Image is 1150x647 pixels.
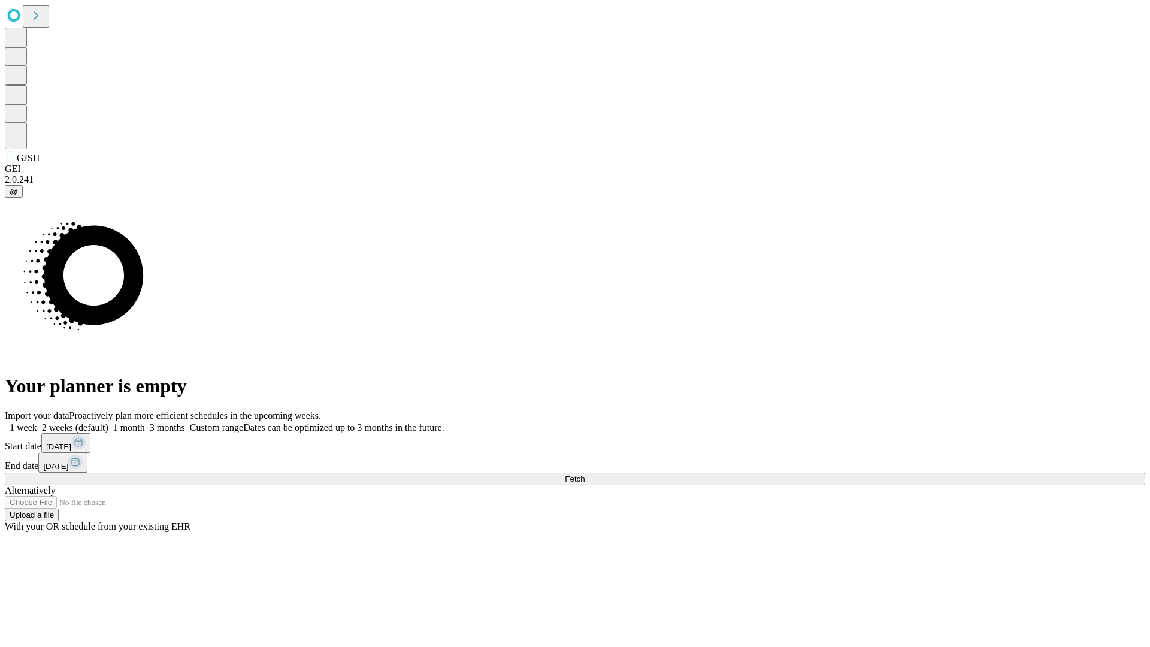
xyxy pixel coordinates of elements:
div: Start date [5,433,1145,453]
span: @ [10,187,18,196]
span: Custom range [190,422,243,433]
span: 1 week [10,422,37,433]
button: @ [5,185,23,198]
span: Alternatively [5,485,55,495]
h1: Your planner is empty [5,375,1145,397]
span: Fetch [565,474,585,483]
span: 3 months [150,422,185,433]
button: Upload a file [5,509,59,521]
span: [DATE] [46,442,71,451]
span: Import your data [5,410,69,421]
span: 1 month [113,422,145,433]
div: End date [5,453,1145,473]
span: 2 weeks (default) [42,422,108,433]
div: 2.0.241 [5,174,1145,185]
span: GJSH [17,153,40,163]
button: [DATE] [41,433,90,453]
span: Dates can be optimized up to 3 months in the future. [243,422,444,433]
span: [DATE] [43,462,68,471]
button: [DATE] [38,453,87,473]
span: With your OR schedule from your existing EHR [5,521,190,531]
span: Proactively plan more efficient schedules in the upcoming weeks. [69,410,321,421]
button: Fetch [5,473,1145,485]
div: GEI [5,164,1145,174]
